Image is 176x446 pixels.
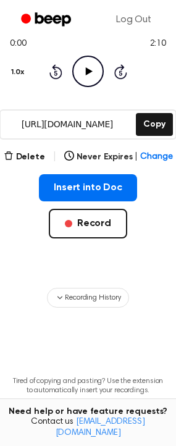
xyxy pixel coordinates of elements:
span: 2:10 [150,38,166,51]
a: Beep [12,8,82,32]
span: 0:00 [10,38,26,51]
button: Delete [4,151,45,164]
a: [EMAIL_ADDRESS][DOMAIN_NAME] [56,418,145,437]
span: | [52,149,57,164]
a: Log Out [104,5,164,35]
span: Recording History [65,292,120,303]
button: 1.0x [10,62,28,83]
p: Tired of copying and pasting? Use the extension to automatically insert your recordings. [10,377,166,395]
button: Never Expires|Change [64,151,173,164]
span: Change [140,151,172,164]
button: Recording History [47,288,128,308]
span: Contact us [7,417,169,439]
button: Insert into Doc [39,174,137,201]
span: | [135,151,138,164]
button: Record [49,209,127,238]
button: Copy [136,113,172,136]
